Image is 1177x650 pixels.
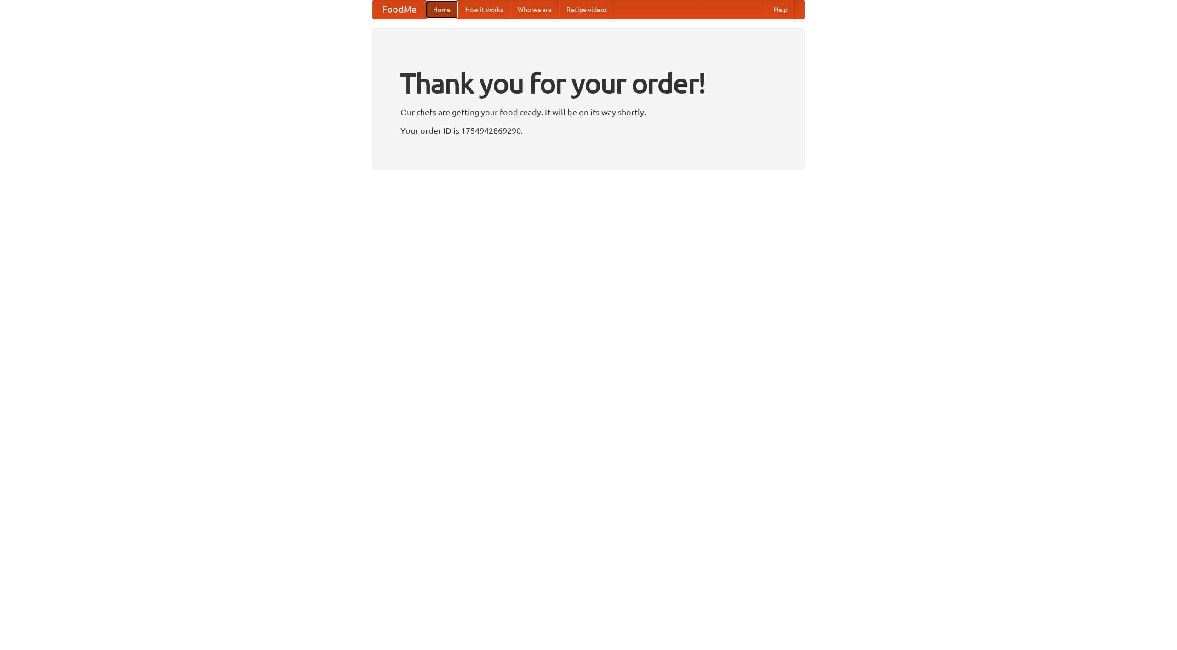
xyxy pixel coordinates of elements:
[766,0,795,19] a: Help
[559,0,614,19] a: Recipe videos
[400,105,777,119] p: Our chefs are getting your food ready. It will be on its way shortly.
[373,0,426,19] a: FoodMe
[510,0,559,19] a: Who we are
[400,124,777,137] p: Your order ID is 1754942869290.
[426,0,458,19] a: Home
[400,61,777,105] h1: Thank you for your order!
[458,0,510,19] a: How it works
